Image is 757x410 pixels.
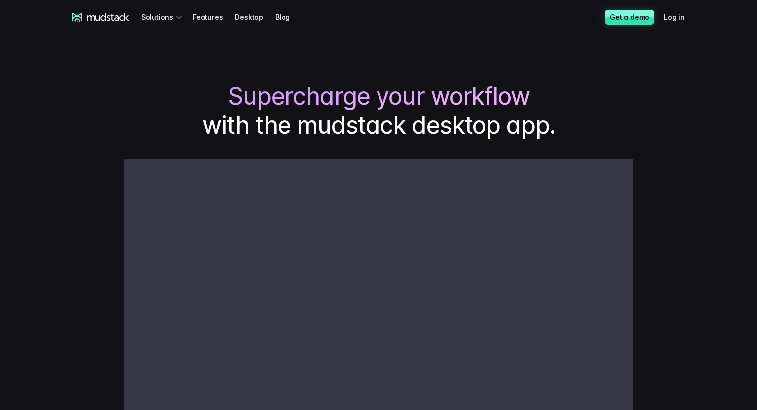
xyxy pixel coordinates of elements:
[141,8,185,26] div: Solutions
[664,8,697,26] a: Log in
[228,82,530,111] span: Supercharge your workflow
[193,8,235,26] a: Features
[235,8,275,26] a: Desktop
[275,8,302,26] a: Blog
[72,82,685,139] h1: with the mudstack desktop app.
[72,13,129,22] a: mudstack logo
[605,10,654,25] a: Get a demo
